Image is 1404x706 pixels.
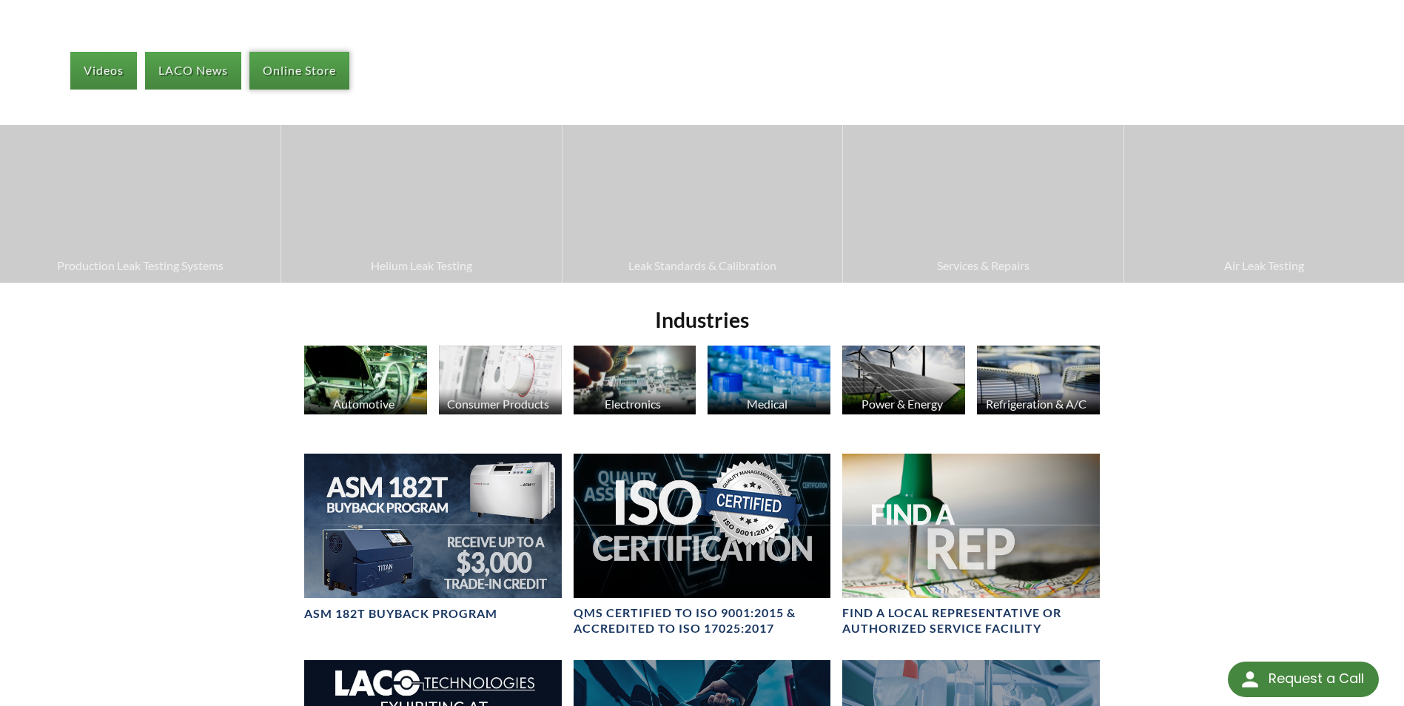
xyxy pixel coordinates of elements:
[705,397,829,411] div: Medical
[574,605,830,636] h4: QMS CERTIFIED to ISO 9001:2015 & Accredited to ISO 17025:2017
[708,346,830,418] a: Medical Medicine Bottle image
[7,256,273,275] span: Production Leak Testing Systems
[977,346,1100,418] a: Refrigeration & A/C HVAC Products image
[249,52,349,89] a: Online Store
[574,346,696,414] img: Electronics image
[574,346,696,418] a: Electronics Electronics image
[850,256,1115,275] span: Services & Repairs
[304,346,427,418] a: Automotive Automotive Industry image
[708,346,830,414] img: Medicine Bottle image
[977,346,1100,414] img: HVAC Products image
[840,397,964,411] div: Power & Energy
[298,306,1105,334] h2: Industries
[439,346,562,414] img: Consumer Products image
[70,52,137,89] a: Videos
[842,454,1099,636] a: Find A Rep headerFIND A LOCAL REPRESENTATIVE OR AUTHORIZED SERVICE FACILITY
[439,346,562,418] a: Consumer Products Consumer Products image
[145,52,241,89] a: LACO News
[304,606,497,622] h4: ASM 182T Buyback Program
[842,346,965,418] a: Power & Energy Solar Panels image
[304,346,427,414] img: Automotive Industry image
[562,125,842,282] a: Leak Standards & Calibration
[1238,668,1262,691] img: round button
[843,125,1123,282] a: Services & Repairs
[574,454,830,636] a: Header for ISO CertificationQMS CERTIFIED to ISO 9001:2015 & Accredited to ISO 17025:2017
[842,346,965,414] img: Solar Panels image
[1228,662,1379,697] div: Request a Call
[1132,256,1397,275] span: Air Leak Testing
[1269,662,1364,696] div: Request a Call
[975,397,1098,411] div: Refrigeration & A/C
[289,256,554,275] span: Helium Leak Testing
[842,605,1099,636] h4: FIND A LOCAL REPRESENTATIVE OR AUTHORIZED SERVICE FACILITY
[570,256,835,275] span: Leak Standards & Calibration
[302,397,426,411] div: Automotive
[437,397,560,411] div: Consumer Products
[281,125,561,282] a: Helium Leak Testing
[571,397,695,411] div: Electronics
[1124,125,1404,282] a: Air Leak Testing
[304,454,561,622] a: ASM 182T Buyback Program BannerASM 182T Buyback Program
